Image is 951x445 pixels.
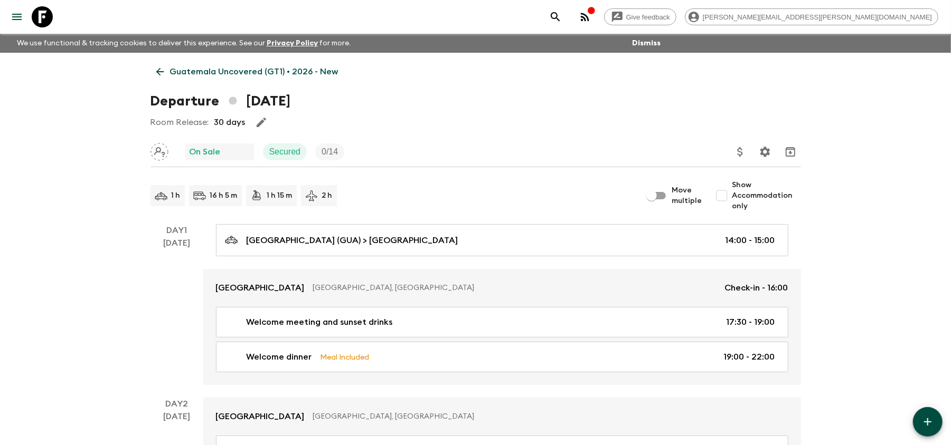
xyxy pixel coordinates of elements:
[172,190,181,201] p: 1 h
[322,190,333,201] p: 2 h
[269,146,301,158] p: Secured
[267,40,318,47] a: Privacy Policy
[216,410,305,423] p: [GEOGRAPHIC_DATA]
[313,283,717,293] p: [GEOGRAPHIC_DATA], [GEOGRAPHIC_DATA]
[150,91,290,112] h1: Departure [DATE]
[267,190,293,201] p: 1 h 15 m
[672,185,703,206] span: Move multiple
[780,141,801,162] button: Archive (Completed, Cancelled or Unsynced Departures only)
[247,351,312,363] p: Welcome dinner
[170,65,338,78] p: Guatemala Uncovered (GT1) • 2026 - New
[247,316,393,328] p: Welcome meeting and sunset drinks
[755,141,776,162] button: Settings
[545,6,566,27] button: search adventures
[322,146,338,158] p: 0 / 14
[203,398,801,436] a: [GEOGRAPHIC_DATA][GEOGRAPHIC_DATA], [GEOGRAPHIC_DATA]
[150,224,203,237] p: Day 1
[697,13,938,21] span: [PERSON_NAME][EMAIL_ADDRESS][PERSON_NAME][DOMAIN_NAME]
[210,190,238,201] p: 16 h 5 m
[190,146,221,158] p: On Sale
[315,143,344,160] div: Trip Fill
[214,116,246,129] p: 30 days
[203,269,801,307] a: [GEOGRAPHIC_DATA][GEOGRAPHIC_DATA], [GEOGRAPHIC_DATA]Check-in - 16:00
[321,351,370,363] p: Meal Included
[6,6,27,27] button: menu
[604,8,676,25] a: Give feedback
[216,224,788,256] a: [GEOGRAPHIC_DATA] (GUA) > [GEOGRAPHIC_DATA]14:00 - 15:00
[13,34,355,53] p: We use functional & tracking cookies to deliver this experience. See our for more.
[150,146,168,154] span: Assign pack leader
[216,307,788,337] a: Welcome meeting and sunset drinks17:30 - 19:00
[730,141,751,162] button: Update Price, Early Bird Discount and Costs
[150,398,203,410] p: Day 2
[726,234,775,247] p: 14:00 - 15:00
[629,36,663,51] button: Dismiss
[725,282,788,294] p: Check-in - 16:00
[685,8,938,25] div: [PERSON_NAME][EMAIL_ADDRESS][PERSON_NAME][DOMAIN_NAME]
[727,316,775,328] p: 17:30 - 19:00
[150,116,209,129] p: Room Release:
[150,61,344,82] a: Guatemala Uncovered (GT1) • 2026 - New
[620,13,676,21] span: Give feedback
[163,237,190,385] div: [DATE]
[216,282,305,294] p: [GEOGRAPHIC_DATA]
[263,143,307,160] div: Secured
[247,234,458,247] p: [GEOGRAPHIC_DATA] (GUA) > [GEOGRAPHIC_DATA]
[724,351,775,363] p: 19:00 - 22:00
[313,411,780,422] p: [GEOGRAPHIC_DATA], [GEOGRAPHIC_DATA]
[216,342,788,372] a: Welcome dinnerMeal Included19:00 - 22:00
[732,180,801,211] span: Show Accommodation only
